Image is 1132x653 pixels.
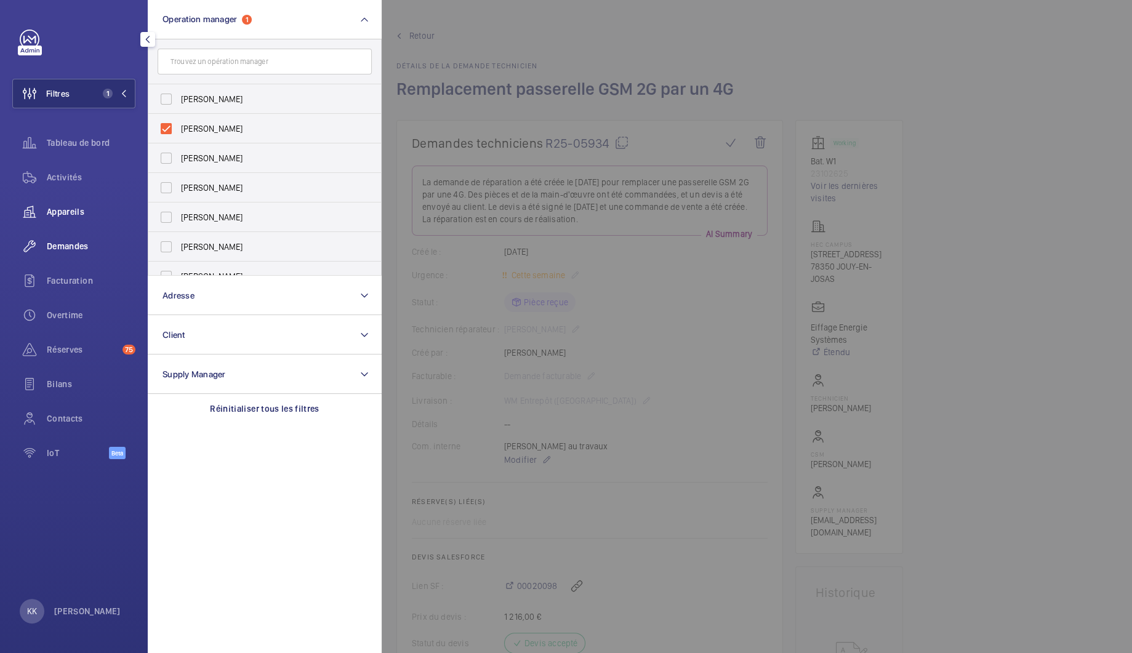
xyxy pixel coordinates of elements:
span: Beta [109,447,126,459]
span: Overtime [47,309,135,321]
p: [PERSON_NAME] [54,605,121,617]
span: 75 [122,345,135,355]
span: Tableau de bord [47,137,135,149]
span: Réserves [47,343,118,356]
span: IoT [47,447,109,459]
p: KK [27,605,37,617]
span: Contacts [47,412,135,425]
span: 1 [103,89,113,98]
span: Facturation [47,274,135,287]
span: Activités [47,171,135,183]
span: Bilans [47,378,135,390]
span: Demandes [47,240,135,252]
button: Filtres1 [12,79,135,108]
span: Filtres [46,87,70,100]
span: Appareils [47,206,135,218]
